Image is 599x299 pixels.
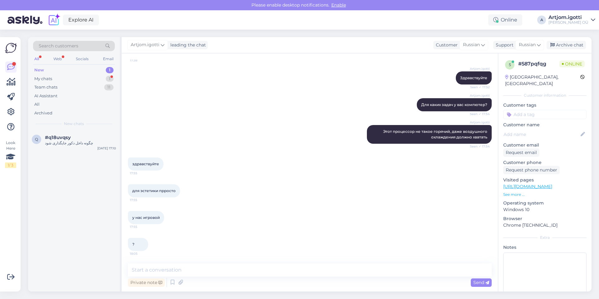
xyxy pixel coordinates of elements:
[503,222,587,229] p: Chrome [TECHNICAL_ID]
[102,55,115,63] div: Email
[34,93,57,99] div: AI Assistant
[34,101,40,108] div: All
[519,41,536,48] span: Russian
[466,66,490,71] span: Artjom.igotti
[75,55,90,63] div: Socials
[547,41,586,49] div: Archive chat
[503,177,587,183] p: Visited pages
[466,144,490,149] span: Seen ✓ 17:54
[34,76,52,82] div: My chats
[63,15,99,25] a: Explore AI
[548,20,588,25] div: [PERSON_NAME] OÜ
[64,121,84,127] span: New chats
[504,131,579,138] input: Add name
[559,60,585,67] span: Online
[503,122,587,128] p: Customer name
[488,14,522,26] div: Online
[130,171,153,176] span: 17:55
[548,15,595,25] a: Artjom.igotti[PERSON_NAME] OÜ
[503,192,587,197] p: See more ...
[466,120,490,125] span: Artjom.igotti
[132,242,134,247] span: ?
[503,142,587,148] p: Customer email
[503,110,587,119] input: Add a tag
[433,42,458,48] div: Customer
[168,42,206,48] div: leading the chat
[466,85,490,89] span: Seen ✓ 17:52
[466,112,490,116] span: Seen ✓ 17:54
[503,235,587,240] div: Extra
[106,76,114,82] div: 1
[537,16,546,24] div: A
[132,188,176,193] span: для эстетики прросто
[503,93,587,98] div: Customer information
[130,58,153,63] span: 17:38
[473,280,489,285] span: Send
[503,159,587,166] p: Customer phone
[47,13,61,27] img: explore-ai
[460,75,487,80] span: Здравствуйте
[505,74,580,87] div: [GEOGRAPHIC_DATA], [GEOGRAPHIC_DATA]
[130,198,153,202] span: 17:55
[35,137,38,142] span: q
[548,15,588,20] div: Artjom.igotti
[5,140,16,168] div: Look Here
[463,41,480,48] span: Russian
[130,251,153,256] span: 18:05
[106,67,114,73] div: 1
[503,244,587,251] p: Notes
[503,166,560,174] div: Request phone number
[503,215,587,222] p: Browser
[503,102,587,109] p: Customer tags
[128,278,165,287] div: Private note
[503,206,587,213] p: Windows 10
[34,67,44,73] div: New
[33,55,40,63] div: All
[493,42,514,48] div: Support
[34,110,52,116] div: Archived
[518,60,559,68] div: # 587pqfqg
[97,146,116,151] div: [DATE] 17:10
[466,93,490,98] span: Artjom.igotti
[39,43,78,49] span: Search customers
[383,129,488,139] span: Этот процессор не такое горячий, даже воздушного охлаждения должно хватать
[509,62,511,67] span: 5
[45,135,71,140] span: #q18uvqsy
[329,2,348,8] span: Enable
[503,148,539,157] div: Request email
[34,84,57,90] div: Team chats
[104,84,114,90] div: 11
[130,224,153,229] span: 17:55
[503,200,587,206] p: Operating system
[45,140,116,146] div: چگونه داخل دکور جایگذاری شود
[131,41,159,48] span: Artjom.igotti
[503,184,552,189] a: [URL][DOMAIN_NAME]
[132,215,160,220] span: у нас игровой
[52,55,63,63] div: Web
[132,162,159,166] span: здравствуйте
[5,162,16,168] div: 1 / 3
[421,102,487,107] span: Для каких задач у вас компютер?
[5,42,17,54] img: Askly Logo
